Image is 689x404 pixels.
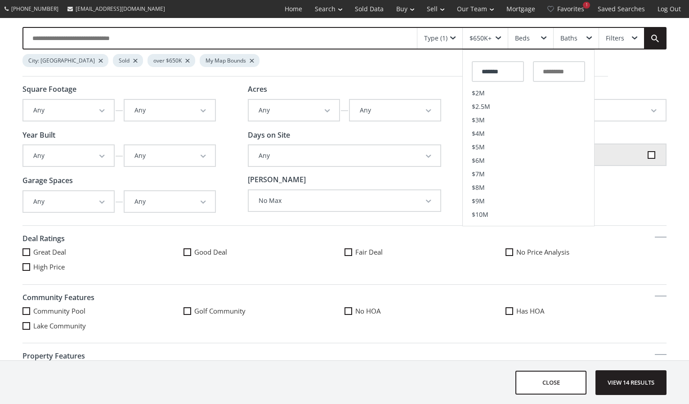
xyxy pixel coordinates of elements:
[248,131,441,139] h4: Days on Site
[249,190,440,211] button: No Max
[125,100,215,121] button: Any
[515,35,530,41] div: Beds
[470,35,492,41] div: $650K+
[506,247,667,257] label: No Price Analysis
[200,54,259,67] div: My Map Bounds
[344,306,506,316] label: No HOA
[344,247,506,257] label: Fair Deal
[125,145,215,166] button: Any
[506,306,667,316] label: Has HOA
[113,54,143,67] div: Sold
[472,157,485,164] span: $6M
[424,35,447,41] div: Type (1)
[23,100,114,121] button: Any
[583,2,590,9] div: 1
[472,117,485,123] span: $3M
[249,100,339,121] button: Any
[183,306,344,316] label: Golf Community
[23,145,114,166] button: Any
[23,191,114,212] button: Any
[22,321,183,331] label: Lake Community
[183,247,344,257] label: Good Deal
[472,130,485,137] span: $4M
[11,5,58,13] span: [PHONE_NUMBER]
[606,35,624,41] div: Filters
[515,371,586,395] button: close
[22,230,667,247] h4: Deal Ratings
[248,85,441,94] h4: Acres
[22,262,183,272] label: High Price
[22,131,216,139] h4: Year Built
[560,35,577,41] div: Baths
[248,176,441,184] h4: [PERSON_NAME]
[350,100,440,121] button: Any
[472,184,485,191] span: $8M
[22,289,667,306] h4: Community Features
[22,54,108,67] div: City: [GEOGRAPHIC_DATA]
[22,306,183,316] label: Community Pool
[22,348,667,365] h4: Property Features
[22,177,216,185] h4: Garage Spaces
[63,0,170,17] a: [EMAIL_ADDRESS][DOMAIN_NAME]
[595,370,667,395] button: View 14 results
[598,371,664,395] span: View 14 results
[125,191,215,212] button: Any
[472,171,485,177] span: $7M
[76,5,165,13] span: [EMAIL_ADDRESS][DOMAIN_NAME]
[22,247,183,257] label: Great Deal
[148,54,195,67] div: over $650K
[472,198,485,204] span: $9M
[472,90,485,96] span: $2M
[249,145,440,166] button: Any
[472,103,490,110] span: $2.5M
[472,144,485,150] span: $5M
[472,211,488,218] span: $10M
[22,85,216,94] h4: Square Footage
